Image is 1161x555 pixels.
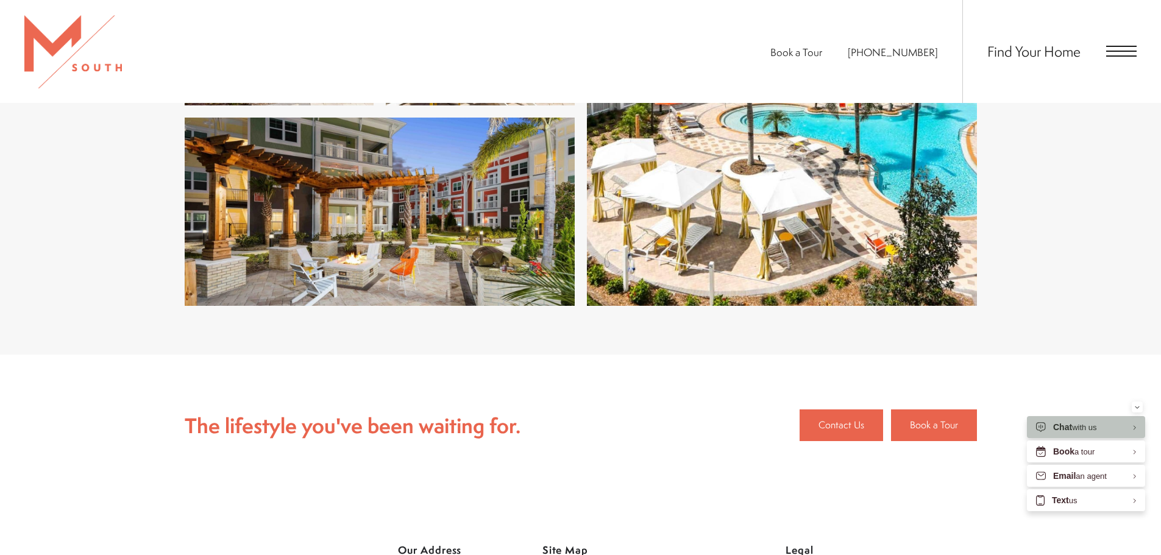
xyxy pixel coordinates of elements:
a: Call Us at 813-570-8014 [848,45,938,59]
img: MSouth [24,15,122,88]
a: Contact Us [800,409,883,441]
button: Open Menu [1106,46,1137,57]
a: Book a Tour [891,409,977,441]
a: Book a Tour [770,45,822,59]
span: [PHONE_NUMBER] [848,45,938,59]
span: Book a Tour [910,417,958,433]
img: Enjoy our resident-only features [185,118,575,306]
span: Contact Us [818,417,864,433]
p: The lifestyle you've been waiting for. [185,409,520,442]
a: Find Your Home [987,41,1081,61]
